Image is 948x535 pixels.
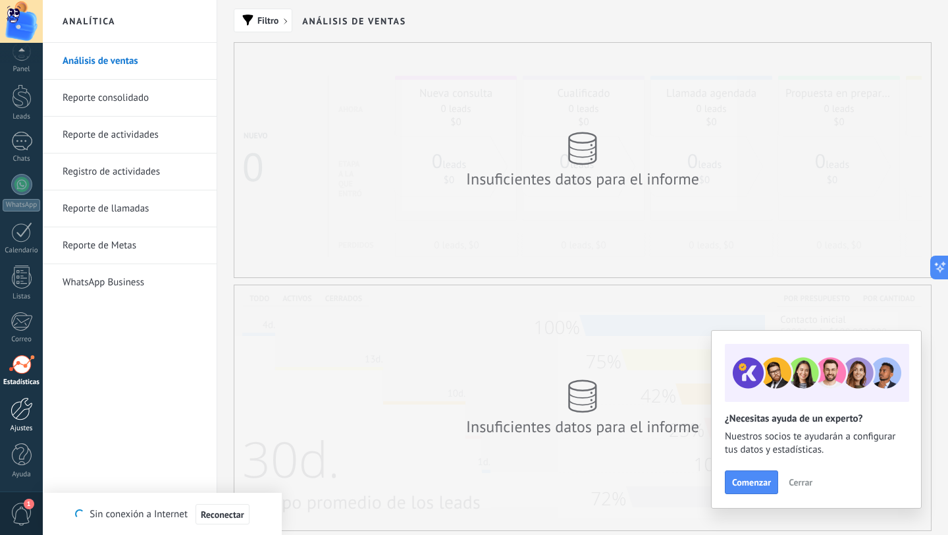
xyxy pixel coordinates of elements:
div: Sin conexión a Internet [75,503,249,525]
a: Reporte de llamadas [63,190,203,227]
a: WhatsApp Business [63,264,203,301]
div: Panel [3,65,41,74]
div: WhatsApp [3,199,40,211]
li: WhatsApp Business [43,264,217,300]
button: Comenzar [725,470,778,494]
a: Reporte de actividades [63,117,203,154]
div: Ajustes [3,424,41,433]
a: Registro de actividades [63,154,203,190]
a: Reporte de Metas [63,227,203,264]
span: Reconectar [201,510,244,519]
div: Leads [3,113,41,121]
li: Análisis de ventas [43,43,217,80]
div: Calendario [3,246,41,255]
span: 1 [24,499,34,509]
span: Filtro [257,16,278,25]
button: Cerrar [783,472,818,492]
li: Reporte de Metas [43,227,217,264]
button: Filtro [234,9,292,32]
span: Cerrar [789,478,812,487]
li: Reporte de actividades [43,117,217,154]
button: Reconectar [196,504,250,525]
div: Ayuda [3,470,41,479]
div: Chats [3,155,41,163]
div: Estadísticas [3,378,41,387]
li: Registro de actividades [43,154,217,190]
div: Insuficientes datos para el informe [464,169,701,189]
div: Insuficientes datos para el informe [464,416,701,437]
span: Comenzar [732,478,771,487]
div: Listas [3,293,41,301]
li: Reporte de llamadas [43,190,217,227]
div: Correo [3,335,41,344]
a: Reporte consolidado [63,80,203,117]
li: Reporte consolidado [43,80,217,117]
h2: ¿Necesitas ayuda de un experto? [725,412,908,425]
span: Nuestros socios te ayudarán a configurar tus datos y estadísticas. [725,430,908,457]
a: Análisis de ventas [63,43,203,80]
